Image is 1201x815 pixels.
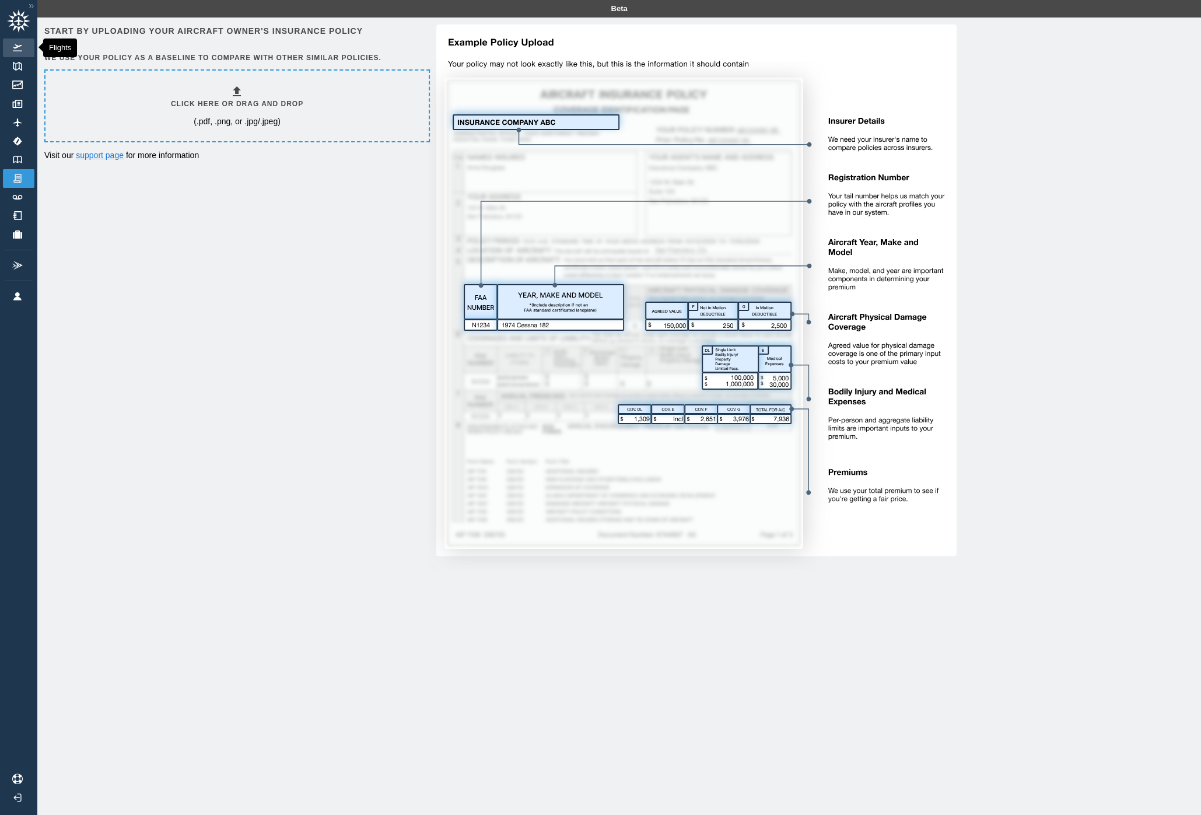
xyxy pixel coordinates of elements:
[171,99,303,110] h6: Click here or drag and drop
[428,25,957,570] img: policy-upload-example-5e420760c1425035513a.svg
[44,149,428,161] p: Visit our for more information
[76,151,124,160] a: support page
[44,53,428,64] h6: We use your policy as a baseline to compare with other similar policies.
[44,25,428,37] h6: Start by uploading your aircraft owner's insurance policy
[194,116,281,127] p: (.pdf, .png, or .jpg/.jpeg)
